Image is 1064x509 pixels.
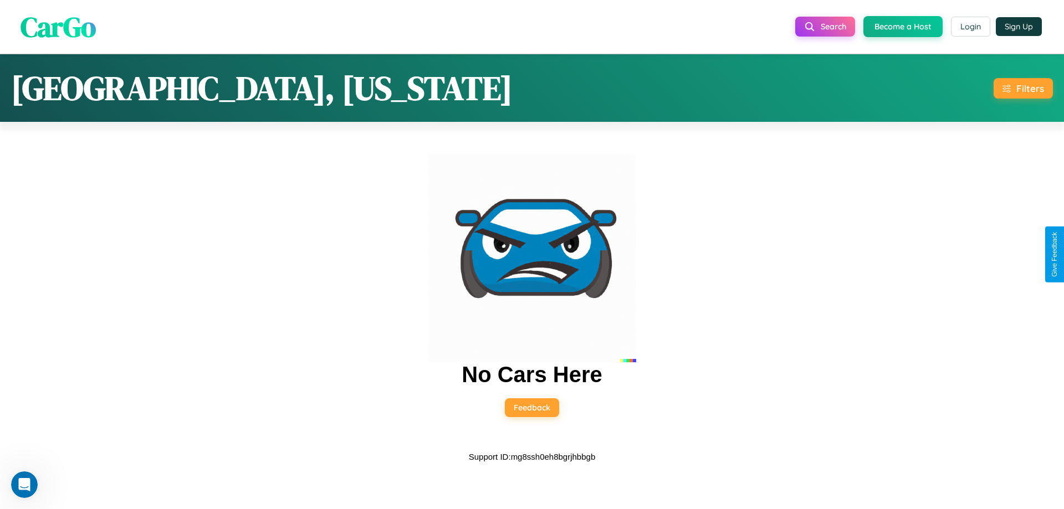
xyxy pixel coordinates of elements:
button: Login [951,17,990,37]
img: car [428,154,636,362]
h2: No Cars Here [462,362,602,387]
span: CarGo [21,7,96,45]
div: Filters [1016,83,1044,94]
div: Give Feedback [1051,232,1058,277]
button: Feedback [505,398,559,417]
h1: [GEOGRAPHIC_DATA], [US_STATE] [11,65,513,111]
button: Sign Up [996,17,1042,36]
button: Search [795,17,855,37]
p: Support ID: mg8ssh0eh8bgrjhbbgb [469,449,596,464]
button: Filters [994,78,1053,99]
span: Search [821,22,846,32]
button: Become a Host [863,16,943,37]
iframe: Intercom live chat [11,471,38,498]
